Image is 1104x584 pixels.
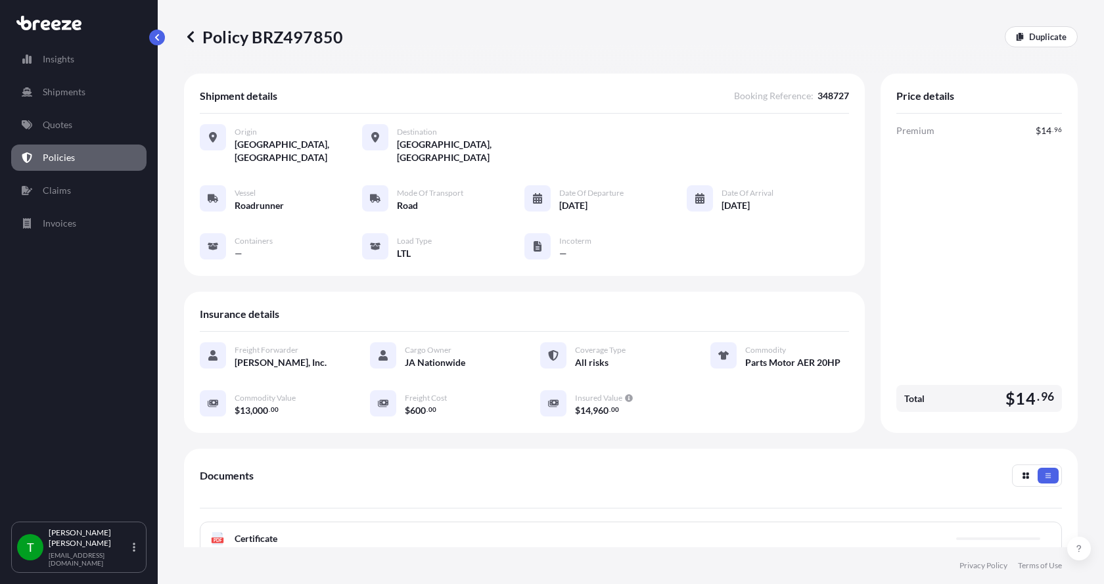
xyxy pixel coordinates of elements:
p: Policies [43,151,75,164]
span: Price details [896,89,954,102]
span: . [269,407,270,412]
span: Road [397,199,418,212]
span: . [426,407,428,412]
span: 13 [240,406,250,415]
span: $ [405,406,410,415]
span: 14 [1041,126,1051,135]
span: Parts Motor AER 20HP [745,356,840,369]
span: Total [904,392,925,405]
span: $ [1036,126,1041,135]
p: [PERSON_NAME] [PERSON_NAME] [49,528,130,549]
span: [GEOGRAPHIC_DATA], [GEOGRAPHIC_DATA] [397,138,524,164]
span: Freight Cost [405,393,447,403]
span: Freight Forwarder [235,345,298,355]
span: Roadrunner [235,199,284,212]
span: Incoterm [559,236,591,246]
a: Privacy Policy [959,560,1007,571]
span: [DATE] [559,199,587,212]
a: Quotes [11,112,147,138]
span: Shipment details [200,89,277,102]
span: $ [235,406,240,415]
span: Booking Reference : [734,89,814,102]
span: 960 [593,406,609,415]
span: T [27,541,34,554]
span: 14 [1015,390,1035,407]
span: [PERSON_NAME], Inc. [235,356,327,369]
span: LTL [397,247,411,260]
span: 96 [1054,127,1062,132]
a: Policies [11,145,147,171]
span: $ [1005,390,1015,407]
span: Insured Value [575,393,622,403]
span: Destination [397,127,437,137]
span: [DATE] [722,199,750,212]
span: JA Nationwide [405,356,465,369]
span: Premium [896,124,934,137]
p: [EMAIL_ADDRESS][DOMAIN_NAME] [49,551,130,567]
span: 96 [1041,393,1054,401]
span: — [235,247,242,260]
span: Certificate [235,532,277,545]
p: Insights [43,53,74,66]
span: Insurance details [200,307,279,321]
p: Claims [43,184,71,197]
span: 00 [428,407,436,412]
span: . [609,407,610,412]
span: Load Type [397,236,432,246]
a: Invoices [11,210,147,236]
span: Cargo Owner [405,345,451,355]
span: $ [575,406,580,415]
span: 00 [611,407,619,412]
span: [GEOGRAPHIC_DATA], [GEOGRAPHIC_DATA] [235,138,362,164]
a: Duplicate [1005,26,1078,47]
span: Commodity [745,345,786,355]
span: Date of Departure [559,188,624,198]
span: , [250,406,252,415]
p: Quotes [43,118,72,131]
span: 00 [271,407,279,412]
span: . [1052,127,1053,132]
span: 14 [580,406,591,415]
a: Terms of Use [1018,560,1062,571]
p: Shipments [43,85,85,99]
span: 000 [252,406,268,415]
span: — [559,247,567,260]
span: , [591,406,593,415]
span: Containers [235,236,273,246]
p: Duplicate [1029,30,1067,43]
span: Mode of Transport [397,188,463,198]
span: Commodity Value [235,393,296,403]
a: Insights [11,46,147,72]
span: Vessel [235,188,256,198]
span: Date of Arrival [722,188,773,198]
span: Coverage Type [575,345,626,355]
span: All risks [575,356,609,369]
span: Documents [200,469,254,482]
a: Shipments [11,79,147,105]
text: PDF [214,538,222,543]
p: Invoices [43,217,76,230]
span: 600 [410,406,426,415]
span: Origin [235,127,257,137]
span: . [1037,393,1040,401]
a: Claims [11,177,147,204]
span: 348727 [817,89,849,102]
p: Policy BRZ497850 [184,26,343,47]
